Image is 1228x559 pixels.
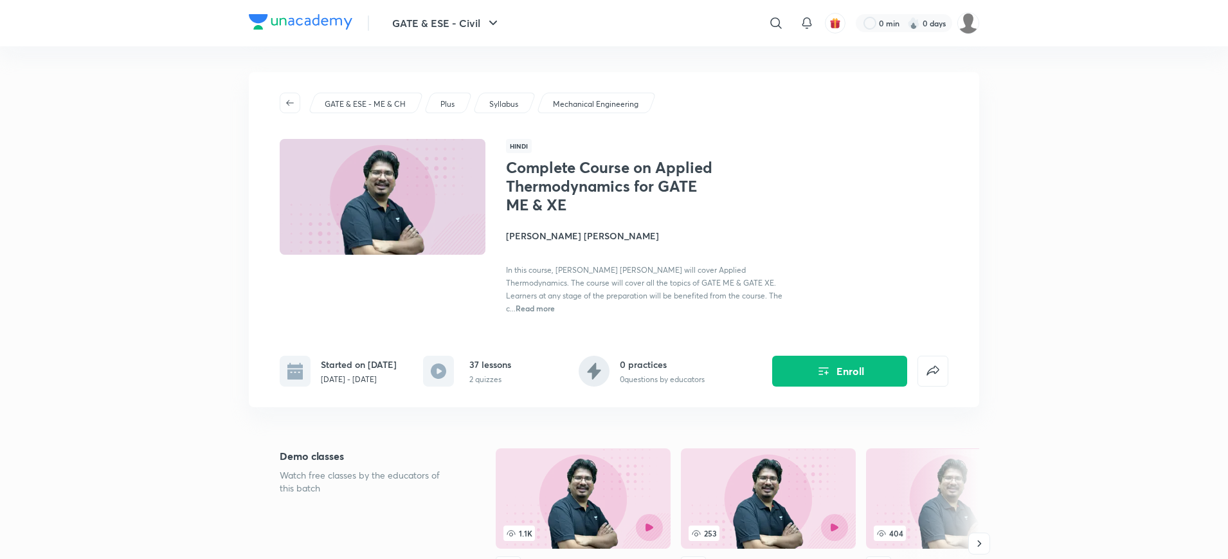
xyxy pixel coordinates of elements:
a: Mechanical Engineering [551,98,641,110]
img: avatar [829,17,841,29]
span: In this course, [PERSON_NAME] [PERSON_NAME] will cover Applied Thermodynamics. The course will co... [506,265,782,313]
img: streak [907,17,920,30]
a: GATE & ESE - ME & CH [323,98,408,110]
a: Company Logo [249,14,352,33]
a: Syllabus [487,98,521,110]
span: 404 [874,526,906,541]
p: Watch free classes by the educators of this batch [280,469,455,495]
p: 0 questions by educators [620,374,705,385]
p: Syllabus [489,98,518,110]
h6: 37 lessons [469,358,511,371]
button: false [917,356,948,387]
button: GATE & ESE - Civil [384,10,509,36]
p: Mechanical Engineering [553,98,638,110]
p: GATE & ESE - ME & CH [325,98,406,110]
p: 2 quizzes [469,374,511,385]
button: Enroll [772,356,907,387]
h6: Started on [DATE] [321,358,397,371]
span: Read more [516,303,555,313]
h6: 0 practices [620,358,705,371]
button: avatar [825,13,845,33]
span: 253 [689,526,719,541]
h4: [PERSON_NAME] [PERSON_NAME] [506,229,794,243]
h5: Demo classes [280,448,455,464]
a: Plus [438,98,457,110]
img: Company Logo [249,14,352,30]
p: [DATE] - [DATE] [321,374,397,385]
h1: Complete Course on Applied Thermodynamics for GATE ME & XE [506,158,716,214]
span: Hindi [506,139,532,153]
img: krishnakumar J [957,12,979,34]
span: 1.1K [503,526,535,541]
img: Thumbnail [278,138,487,256]
p: Plus [440,98,455,110]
